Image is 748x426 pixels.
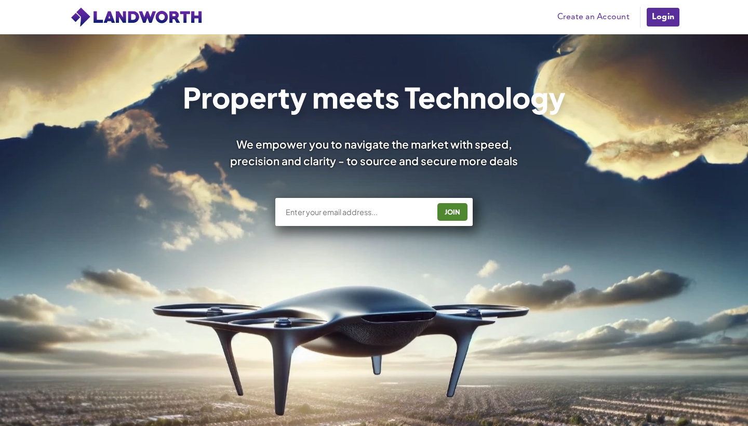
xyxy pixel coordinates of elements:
[216,136,532,168] div: We empower you to navigate the market with speed, precision and clarity - to source and secure mo...
[440,204,464,220] div: JOIN
[183,83,566,111] h1: Property meets Technology
[646,7,680,28] a: Login
[552,9,635,25] a: Create an Account
[285,207,430,217] input: Enter your email address...
[437,203,468,221] button: JOIN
